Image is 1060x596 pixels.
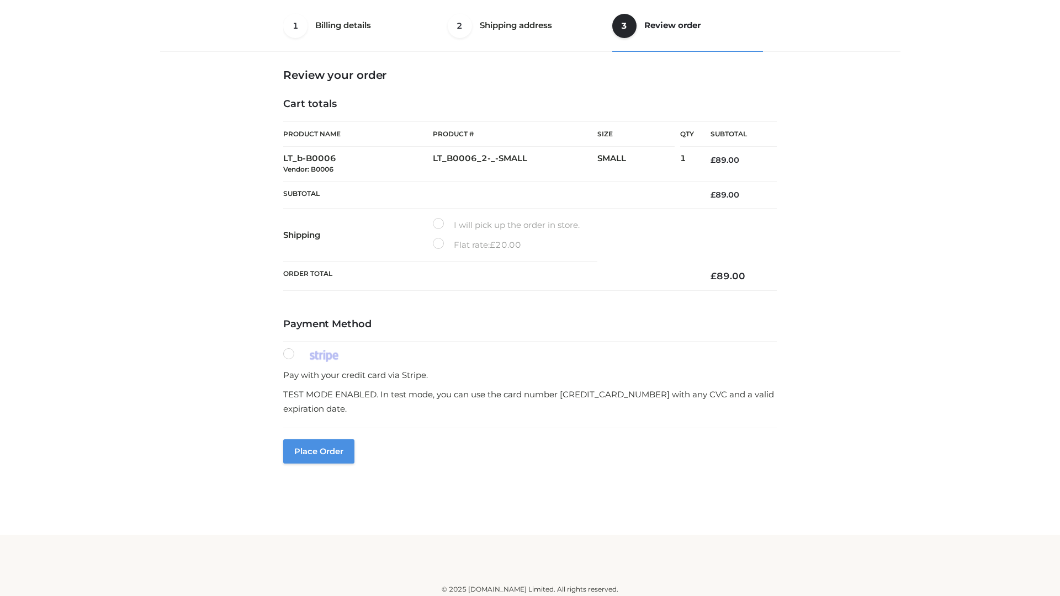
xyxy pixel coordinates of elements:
th: Product # [433,121,597,147]
p: TEST MODE ENABLED. In test mode, you can use the card number [CREDIT_CARD_NUMBER] with any CVC an... [283,387,777,416]
th: Qty [680,121,694,147]
td: SMALL [597,147,680,182]
h4: Payment Method [283,318,777,331]
p: Pay with your credit card via Stripe. [283,368,777,382]
div: © 2025 [DOMAIN_NAME] Limited. All rights reserved. [164,584,896,595]
bdi: 89.00 [711,190,739,200]
bdi: 89.00 [711,270,745,281]
td: LT_B0006_2-_-SMALL [433,147,597,182]
span: £ [711,155,715,165]
td: 1 [680,147,694,182]
th: Subtotal [283,181,694,208]
span: £ [711,270,717,281]
span: £ [711,190,715,200]
bdi: 20.00 [490,240,521,250]
span: £ [490,240,495,250]
th: Size [597,122,675,147]
th: Subtotal [694,122,777,147]
label: I will pick up the order in store. [433,218,580,232]
h4: Cart totals [283,98,777,110]
label: Flat rate: [433,238,521,252]
th: Shipping [283,209,433,262]
h3: Review your order [283,68,777,82]
td: LT_b-B0006 [283,147,433,182]
button: Place order [283,439,354,464]
small: Vendor: B0006 [283,165,333,173]
th: Order Total [283,262,694,291]
th: Product Name [283,121,433,147]
bdi: 89.00 [711,155,739,165]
